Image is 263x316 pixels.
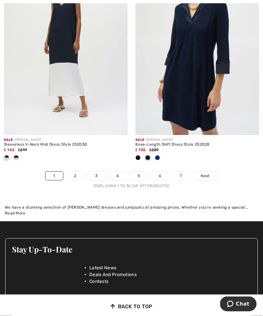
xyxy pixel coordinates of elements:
[45,172,63,180] a: 1
[172,172,190,180] a: 7
[135,138,144,142] span: Sale
[89,278,108,285] span: Contests
[4,143,128,147] div: Sleeveless V-Neck Midi Dress Style 252030
[135,148,145,152] span: ₤ 155
[151,172,169,180] a: 6
[220,297,257,313] iframe: Opens a widget where you can chat to one of our agents
[130,172,148,180] a: 5
[133,153,143,164] div: Black
[2,153,11,164] div: Black/Vanilla
[12,291,251,306] input: Your E-mail Address
[87,172,105,180] a: 3
[149,148,159,152] span: ₤259
[11,153,21,164] div: Midnight Blue/Vanilla
[153,153,162,164] div: Royal Sapphire 163
[5,211,26,216] span: Read More
[135,138,259,143] div: [PERSON_NAME]
[66,172,84,180] a: 2
[108,172,126,180] a: 4
[89,265,116,272] span: Latest News
[4,138,128,143] div: [PERSON_NAME]
[89,272,137,278] span: Deals And Promotions
[18,148,27,152] span: ₤219
[5,205,258,211] div: We have a stunning selection of [PERSON_NAME] dresses and jumpsuits at amazing prices. Whether yo...
[4,138,13,142] span: Sale
[4,148,14,152] span: ₤ 142
[143,153,153,164] div: Midnight Blue
[12,245,251,254] h3: Stay Up-To-Date
[201,173,209,179] span: Next
[135,143,259,147] div: Knee-Length Shift Dress Style 252028
[193,172,217,180] a: Next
